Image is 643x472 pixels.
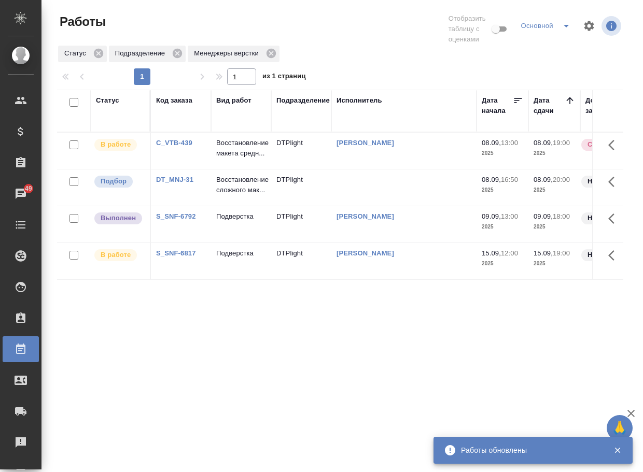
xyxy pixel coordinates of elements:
div: Дата сдачи [534,95,565,116]
p: 12:00 [501,249,518,257]
div: Исполнитель выполняет работу [93,248,145,262]
div: Статус [58,46,107,62]
p: Подверстка [216,248,266,259]
span: 49 [19,183,38,194]
a: S_SNF-6792 [156,212,196,220]
p: 08.09, [482,176,501,183]
div: split button [518,18,577,34]
p: 19:00 [553,249,570,257]
p: Выполнен [101,213,136,223]
p: Восстановление сложного мак... [216,175,266,195]
span: из 1 страниц [262,70,306,85]
a: C_VTB-439 [156,139,192,147]
p: 16:50 [501,176,518,183]
div: Вид работ [216,95,251,106]
p: 2025 [482,185,523,195]
div: Подразделение [276,95,330,106]
div: Код заказа [156,95,192,106]
td: DTPlight [271,169,331,206]
a: S_SNF-6817 [156,249,196,257]
p: Подверстка [216,211,266,222]
p: Подбор [101,176,127,187]
td: DTPlight [271,206,331,242]
p: Подразделение [115,48,169,59]
span: Настроить таблицу [577,13,602,38]
a: [PERSON_NAME] [337,249,394,257]
p: Менеджеры верстки [194,48,262,59]
p: 2025 [482,259,523,269]
p: 15.09, [534,249,553,257]
div: Работы обновлены [461,445,598,455]
p: В работе [101,250,131,260]
p: 13:00 [501,212,518,220]
p: 08.09, [482,139,501,147]
p: В работе [101,139,131,150]
p: 2025 [534,148,575,159]
p: 2025 [534,222,575,232]
div: Исполнитель [337,95,382,106]
p: 19:00 [553,139,570,147]
p: 09.09, [534,212,553,220]
span: 🙏 [611,417,628,439]
p: 20:00 [553,176,570,183]
div: Подразделение [109,46,186,62]
span: Работы [57,13,106,30]
span: Отобразить таблицу с оценками [449,13,490,45]
p: 2025 [482,148,523,159]
button: Здесь прячутся важные кнопки [602,206,627,231]
p: Нормальный [588,250,632,260]
div: Можно подбирать исполнителей [93,175,145,189]
p: 09.09, [482,212,501,220]
p: 13:00 [501,139,518,147]
p: 08.09, [534,139,553,147]
button: Здесь прячутся важные кнопки [602,169,627,194]
button: 🙏 [607,415,633,441]
p: Восстановление макета средн... [216,138,266,159]
a: [PERSON_NAME] [337,212,394,220]
button: Здесь прячутся важные кнопки [602,243,627,268]
div: Дата начала [482,95,513,116]
p: 2025 [534,259,575,269]
td: DTPlight [271,243,331,279]
div: Менеджеры верстки [188,46,279,62]
div: Исполнитель выполняет работу [93,138,145,152]
p: Срочный [588,139,619,150]
p: 18:00 [553,212,570,220]
td: DTPlight [271,133,331,169]
p: 15.09, [482,249,501,257]
button: Закрыть [607,446,628,455]
div: Статус [96,95,119,106]
p: Нормальный [588,176,632,187]
a: DT_MNJ-31 [156,176,193,183]
p: 08.09, [534,176,553,183]
a: 49 [3,181,39,207]
button: Здесь прячутся важные кнопки [602,133,627,158]
p: Статус [64,48,90,59]
a: [PERSON_NAME] [337,139,394,147]
div: Исполнитель завершил работу [93,211,145,225]
div: Доп. статус заказа [585,95,640,116]
p: 2025 [534,185,575,195]
p: Нормальный [588,213,632,223]
p: 2025 [482,222,523,232]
